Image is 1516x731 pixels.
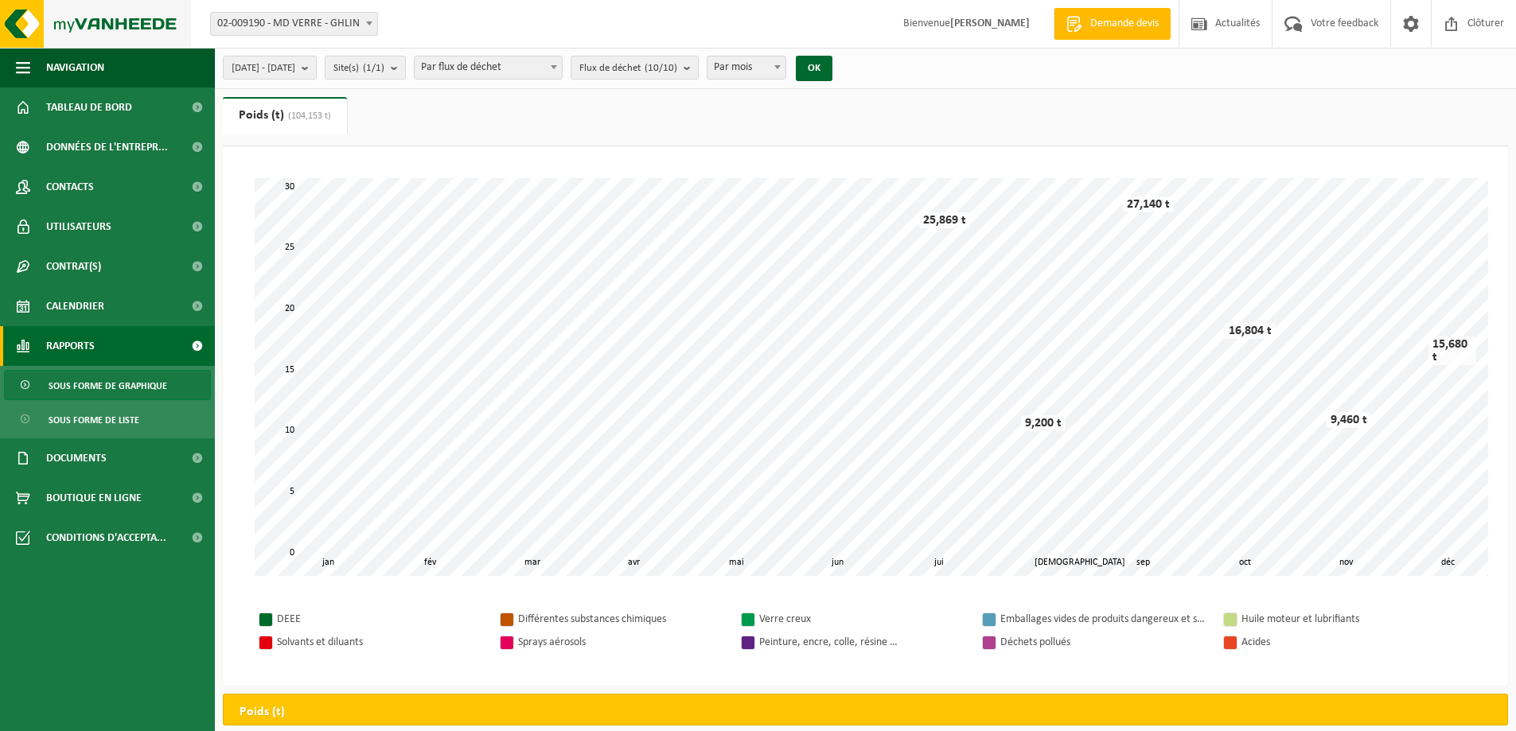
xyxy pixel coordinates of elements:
[46,247,101,286] span: Contrat(s)
[325,56,406,80] button: Site(s)(1/1)
[223,97,347,134] a: Poids (t)
[1225,323,1276,339] div: 16,804 t
[232,56,295,80] span: [DATE] - [DATE]
[579,56,677,80] span: Flux de déchet
[284,111,331,121] span: (104,153 t)
[49,405,139,435] span: Sous forme de liste
[1000,609,1207,629] div: Emballages vides de produits dangereux et spéciaux
[277,632,484,652] div: Solvants et diluants
[46,207,111,247] span: Utilisateurs
[919,212,970,228] div: 25,869 t
[415,56,562,79] span: Par flux de déchet
[518,609,725,629] div: Différentes substances chimiques
[571,56,699,80] button: Flux de déchet(10/10)
[759,632,966,652] div: Peinture, encre, colle, résine …
[796,56,832,81] button: OK
[759,609,966,629] div: Verre creux
[1000,632,1207,652] div: Déchets pollués
[1123,196,1174,212] div: 27,140 t
[1428,336,1476,365] div: 15,680 t
[46,48,104,87] span: Navigation
[223,56,317,80] button: [DATE] - [DATE]
[4,404,211,434] a: Sous forme de liste
[707,56,786,80] span: Par mois
[46,167,94,207] span: Contacts
[1241,609,1448,629] div: Huile moteur et lubrifiants
[950,17,1030,29] strong: [PERSON_NAME]
[333,56,384,80] span: Site(s)
[518,632,725,652] div: Sprays aérosols
[4,370,211,400] a: Sous forme de graphique
[46,326,95,366] span: Rapports
[707,56,785,79] span: Par mois
[363,63,384,73] count: (1/1)
[1054,8,1171,40] a: Demande devis
[645,63,677,73] count: (10/10)
[46,478,142,518] span: Boutique en ligne
[1327,412,1371,428] div: 9,460 t
[49,371,167,401] span: Sous forme de graphique
[414,56,563,80] span: Par flux de déchet
[224,694,301,729] h2: Poids (t)
[1021,415,1066,431] div: 9,200 t
[211,13,377,35] span: 02-009190 - MD VERRE - GHLIN
[46,286,104,326] span: Calendrier
[46,518,166,558] span: Conditions d'accepta...
[210,12,378,36] span: 02-009190 - MD VERRE - GHLIN
[277,609,484,629] div: DEEE
[1086,16,1163,32] span: Demande devis
[46,127,168,167] span: Données de l'entrepr...
[46,87,132,127] span: Tableau de bord
[1241,632,1448,652] div: Acides
[46,438,107,478] span: Documents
